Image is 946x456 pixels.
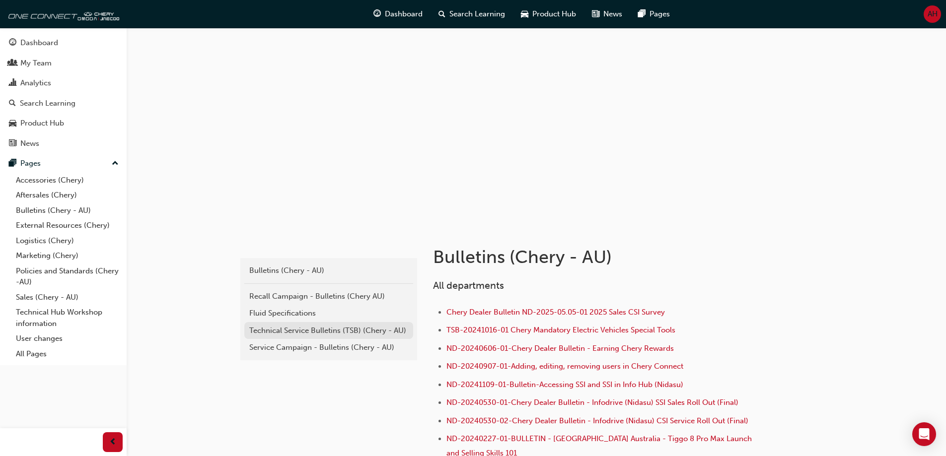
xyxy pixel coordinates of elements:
span: chart-icon [9,79,16,88]
a: Fluid Specifications [244,305,413,322]
span: news-icon [592,8,599,20]
div: News [20,138,39,149]
a: All Pages [12,346,123,362]
a: Recall Campaign - Bulletins (Chery AU) [244,288,413,305]
a: search-iconSearch Learning [431,4,513,24]
span: car-icon [9,119,16,128]
div: Service Campaign - Bulletins (Chery - AU) [249,342,408,353]
a: External Resources (Chery) [12,218,123,233]
div: Analytics [20,77,51,89]
span: News [603,8,622,20]
a: guage-iconDashboard [365,4,431,24]
a: User changes [12,331,123,346]
h1: Bulletins (Chery - AU) [433,246,759,268]
a: Bulletins (Chery - AU) [12,203,123,218]
button: Pages [4,154,123,173]
div: Technical Service Bulletins (TSB) (Chery - AU) [249,325,408,336]
span: people-icon [9,59,16,68]
a: Product Hub [4,114,123,132]
span: All departments [433,280,504,291]
a: ND-20240606-01-Chery Dealer Bulletin - Earning Chery Rewards [446,344,674,353]
a: car-iconProduct Hub [513,4,584,24]
div: Pages [20,158,41,169]
a: ND-20240907-01-Adding, editing, removing users in Chery Connect [446,362,683,371]
span: Search Learning [449,8,505,20]
a: Policies and Standards (Chery -AU) [12,263,123,290]
span: AH [928,8,938,20]
div: Open Intercom Messenger [912,422,936,446]
button: DashboardMy TeamAnalyticsSearch LearningProduct HubNews [4,32,123,154]
a: Technical Service Bulletins (TSB) (Chery - AU) [244,322,413,339]
a: ND-20240530-01-Chery Dealer Bulletin - Infodrive (Nidasu) SSI Sales Roll Out (Final) [446,398,738,407]
a: TSB-20241016-01 Chery Mandatory Electric Vehicles Special Tools [446,326,675,334]
a: ND-20240530-02-Chery Dealer Bulletin - Infodrive (Nidasu) CSI Service Roll Out (Final) [446,416,748,425]
span: Dashboard [385,8,423,20]
a: Service Campaign - Bulletins (Chery - AU) [244,339,413,356]
span: guage-icon [9,39,16,48]
span: news-icon [9,139,16,148]
a: news-iconNews [584,4,630,24]
div: Fluid Specifications [249,308,408,319]
div: Recall Campaign - Bulletins (Chery AU) [249,291,408,302]
a: ND-20241109-01-Bulletin-Accessing SSI and SSI in Info Hub (Nidasu) [446,380,683,389]
a: News [4,134,123,153]
div: Search Learning [20,98,75,109]
a: Marketing (Chery) [12,248,123,263]
a: Analytics [4,74,123,92]
span: pages-icon [9,159,16,168]
span: up-icon [112,157,119,170]
a: Sales (Chery - AU) [12,290,123,305]
a: Bulletins (Chery - AU) [244,262,413,279]
span: search-icon [438,8,445,20]
a: Chery Dealer Bulletin ND-2025-05.05-01 2025 Sales CSI Survey [446,308,665,317]
div: Product Hub [20,118,64,129]
span: pages-icon [638,8,646,20]
a: Dashboard [4,34,123,52]
a: Accessories (Chery) [12,173,123,188]
span: search-icon [9,99,16,108]
span: Pages [650,8,670,20]
span: prev-icon [109,436,117,449]
img: oneconnect [5,4,119,24]
a: Technical Hub Workshop information [12,305,123,331]
a: Search Learning [4,94,123,113]
span: guage-icon [373,8,381,20]
a: My Team [4,54,123,72]
span: car-icon [521,8,528,20]
a: Aftersales (Chery) [12,188,123,203]
span: Product Hub [532,8,576,20]
button: AH [924,5,941,23]
a: pages-iconPages [630,4,678,24]
a: Logistics (Chery) [12,233,123,249]
div: My Team [20,58,52,69]
div: Bulletins (Chery - AU) [249,265,408,276]
div: Dashboard [20,37,58,49]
